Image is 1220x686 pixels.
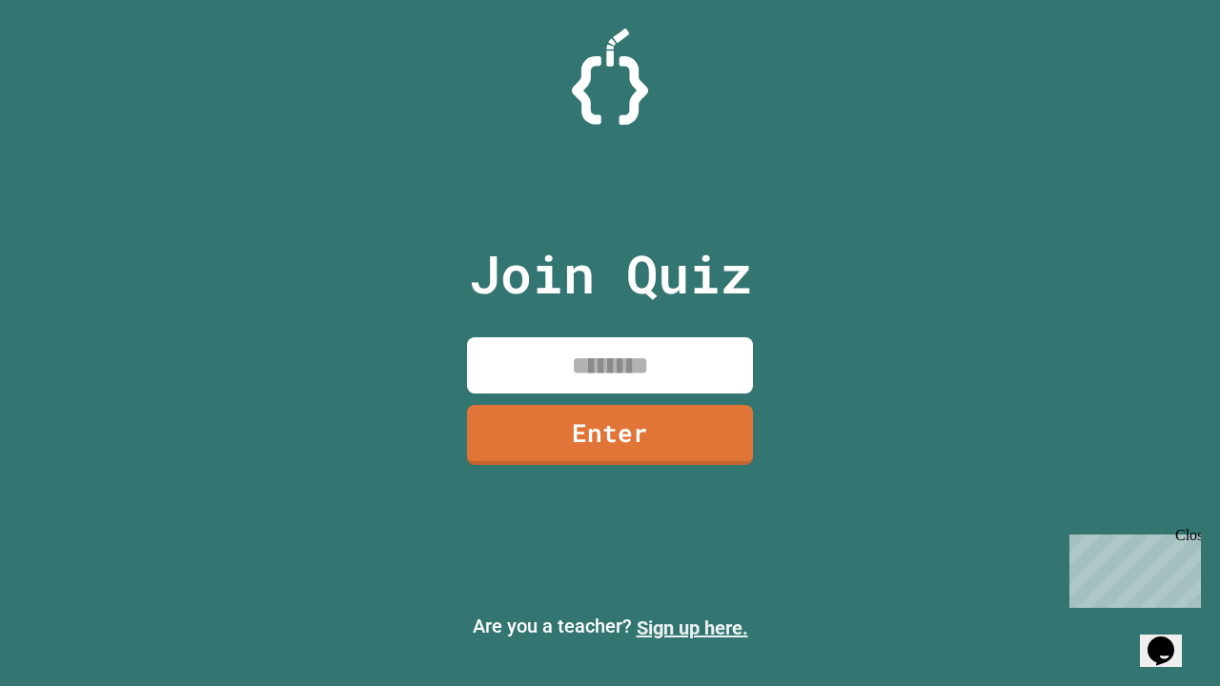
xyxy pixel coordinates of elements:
div: Chat with us now!Close [8,8,132,121]
p: Are you a teacher? [15,612,1205,642]
a: Enter [467,405,753,465]
iframe: chat widget [1140,610,1201,667]
a: Sign up here. [637,616,748,639]
iframe: chat widget [1062,527,1201,608]
p: Join Quiz [469,234,752,313]
img: Logo.svg [572,29,648,125]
